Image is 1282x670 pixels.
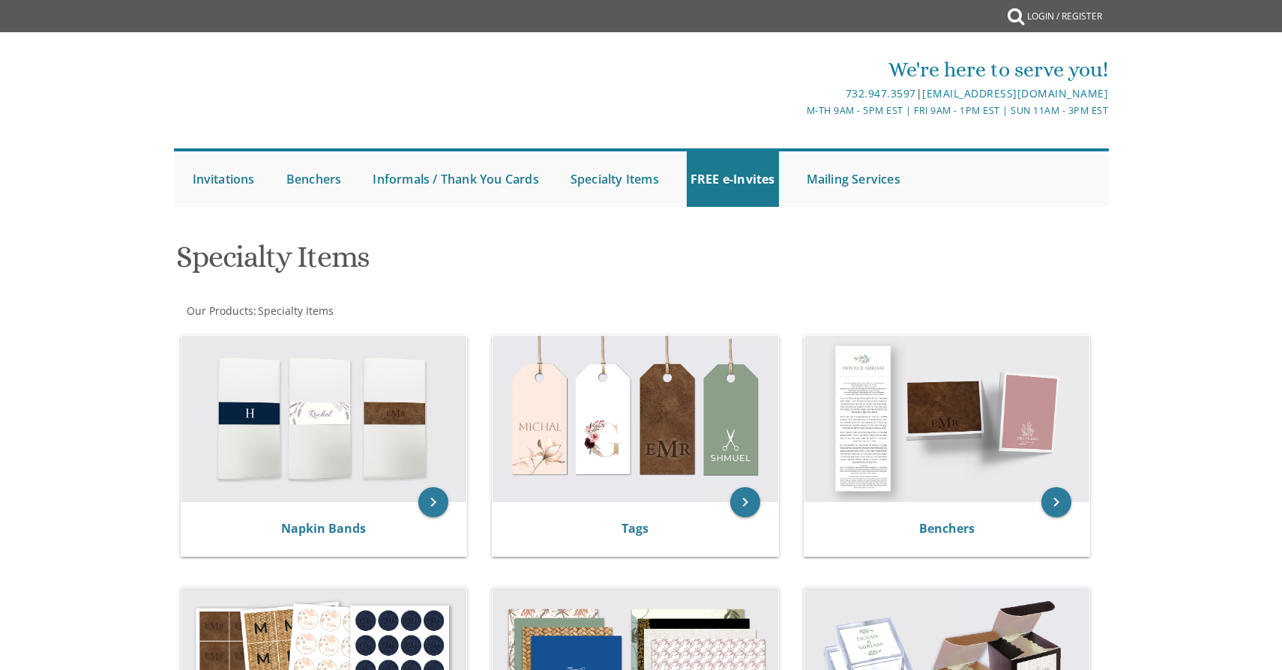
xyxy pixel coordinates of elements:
img: Tags [493,336,778,502]
a: Napkin Bands [281,520,366,537]
img: Napkin Bands [181,336,467,502]
a: Specialty Items [567,151,663,207]
a: 732.947.3597 [846,86,916,100]
a: keyboard_arrow_right [418,487,448,517]
a: FREE e-Invites [687,151,779,207]
div: We're here to serve you! [486,55,1108,85]
a: Specialty Items [256,304,334,318]
a: Mailing Services [803,151,904,207]
h1: Specialty Items [176,241,788,285]
a: Our Products [185,304,253,318]
a: Benchers [919,520,975,537]
a: Tags [622,520,648,537]
a: keyboard_arrow_right [730,487,760,517]
div: | [486,85,1108,103]
a: keyboard_arrow_right [1041,487,1071,517]
img: Benchers [804,336,1090,502]
a: Benchers [283,151,346,207]
div: M-Th 9am - 5pm EST | Fri 9am - 1pm EST | Sun 11am - 3pm EST [486,103,1108,118]
span: Specialty Items [258,304,334,318]
a: Informals / Thank You Cards [369,151,542,207]
a: Invitations [189,151,259,207]
div: : [174,304,642,319]
a: [EMAIL_ADDRESS][DOMAIN_NAME] [922,86,1108,100]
